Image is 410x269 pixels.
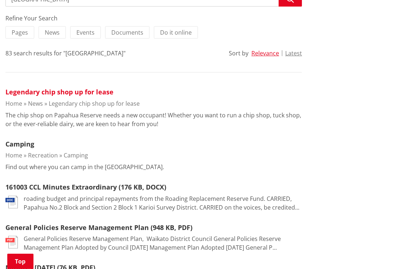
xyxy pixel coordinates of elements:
p: Find out where you can camp in the [GEOGRAPHIC_DATA]. [5,163,164,171]
a: Recreation [28,151,58,159]
span: News [45,28,60,36]
button: Relevance [251,50,279,56]
a: 161003 CCL Minutes Extraordinary (176 KB, DOCX) [5,183,166,191]
p: The chip shop on Papahua Reserve needs a new occupant! Whether you want to run a chip shop, tuck ... [5,111,302,128]
a: General Policies Reserve Management Plan (948 KB, PDF) [5,223,192,232]
a: Camping [64,151,88,159]
p: General Policies Reserve Management Plan, ﻿ Waikato District Council General Policies Reserve Man... [24,234,302,252]
span: Events [76,28,95,36]
span: Do it online [160,28,192,36]
a: Top [7,254,33,269]
span: Documents [111,28,143,36]
a: Camping [5,140,34,148]
a: Home [5,100,22,108]
button: Latest [285,50,302,56]
div: Refine Your Search [5,14,302,23]
div: 83 search results for "[GEOGRAPHIC_DATA]" [5,49,126,58]
p: roading budget and principal repayments from the Roading Replacement Reserve Fund. CARRIED, Papah... [24,194,302,212]
div: Sort by [229,49,248,58]
iframe: Messenger Launcher [377,238,403,265]
a: News [28,100,43,108]
a: Legendary chip shop up for lease [5,87,114,96]
a: Legendary chip shop up for lease [49,100,140,108]
img: document-pdf.svg [5,236,18,249]
img: document-doc.svg [5,196,18,208]
span: Pages [12,28,28,36]
a: Home [5,151,22,159]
